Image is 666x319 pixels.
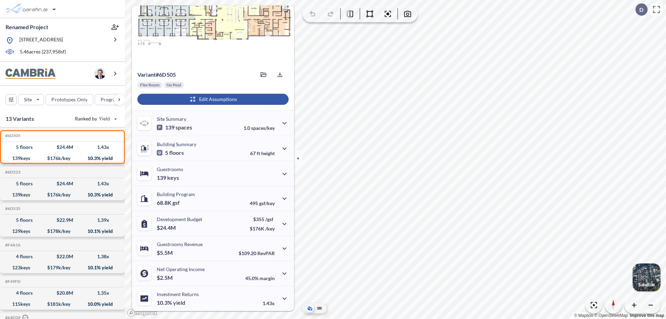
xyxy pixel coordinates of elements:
[19,36,63,45] p: [STREET_ADDRESS]
[574,313,593,318] a: Mapbox
[630,313,664,318] a: Improve this map
[176,124,192,131] span: spaces
[261,150,275,156] span: height
[250,216,275,222] p: $355
[157,299,185,306] p: 10.3%
[137,71,156,78] span: Variant
[173,299,185,306] span: yield
[4,279,20,284] h5: Click to copy the code
[95,94,132,105] button: Program
[638,282,655,287] p: Satellite
[4,243,20,247] h5: Click to copy the code
[157,291,199,297] p: Investment Returns
[20,48,66,56] p: 5.46 acres ( 237,958 sf)
[69,113,121,124] button: Ranked by Yield
[257,250,275,256] span: RevPAR
[157,174,179,181] p: 139
[24,96,32,103] p: Site
[639,7,643,13] p: D
[6,115,34,123] p: 13 Variants
[157,249,174,256] p: $5.5M
[4,170,20,175] h5: Click to copy the code
[157,166,183,172] p: Guestrooms
[157,224,177,231] p: $24.4M
[18,94,44,105] button: Site
[257,150,260,156] span: ft
[94,68,105,79] img: user logo
[45,94,93,105] button: Prototypes Only
[244,125,275,131] p: 1.0
[150,52,186,57] p: View Floorplans
[157,141,196,147] p: Building Summary
[157,274,174,281] p: $2.5M
[99,115,110,122] span: Yield
[157,149,184,156] p: 5
[265,226,275,232] span: /key
[157,216,202,222] p: Development Budget
[157,124,192,131] p: 139
[172,199,180,206] span: gsf
[169,149,184,156] span: floors
[157,116,186,122] p: Site Summary
[157,199,180,206] p: 68.8K
[137,94,289,105] button: Edit Assumptions
[259,275,275,281] span: margin
[6,68,55,79] img: BrandImage
[259,200,275,206] span: gsf/key
[250,150,275,156] p: 67
[633,263,660,291] img: Switcher Image
[4,206,20,211] h5: Click to copy the code
[265,216,273,222] span: /gsf
[137,71,176,78] p: # 6d505
[239,250,275,256] p: $109.20
[245,275,275,281] p: 45.0%
[633,263,660,291] button: Switcher ImageSatellite
[157,241,203,247] p: Guestrooms Revenue
[6,23,48,31] p: Renamed Project
[157,266,205,272] p: Net Operating Income
[306,304,314,312] button: Aerial View
[594,313,628,318] a: OpenStreetMap
[250,200,275,206] p: 495
[157,191,195,197] p: Building Program
[251,125,275,131] span: spaces/key
[140,82,160,88] p: Flex Room
[166,82,181,88] p: No Pool
[101,96,120,103] p: Program
[51,96,87,103] p: Prototypes Only
[127,309,157,317] a: Mapbox homepage
[315,304,324,312] button: Site Plan
[4,133,20,138] h5: Click to copy the code
[263,300,275,306] p: 1.43x
[167,174,179,181] span: keys
[250,226,275,232] p: $176K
